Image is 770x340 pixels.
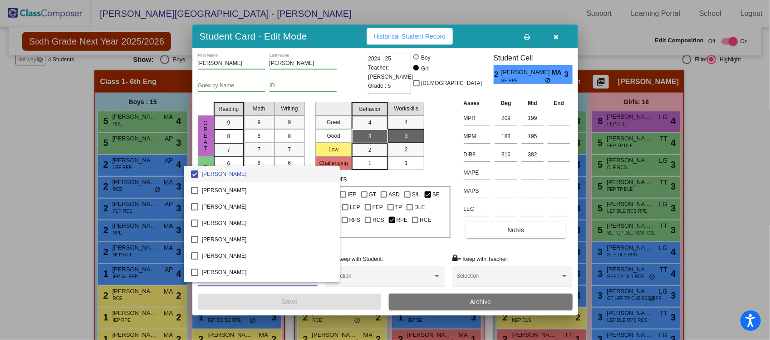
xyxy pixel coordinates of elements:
[202,215,333,231] span: [PERSON_NAME]
[202,280,333,297] span: [PERSON_NAME]
[202,264,333,280] span: [PERSON_NAME]
[202,199,333,215] span: [PERSON_NAME]
[202,248,333,264] span: [PERSON_NAME]
[202,166,333,182] span: [PERSON_NAME]
[202,231,333,248] span: [PERSON_NAME]
[202,182,333,199] span: [PERSON_NAME]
